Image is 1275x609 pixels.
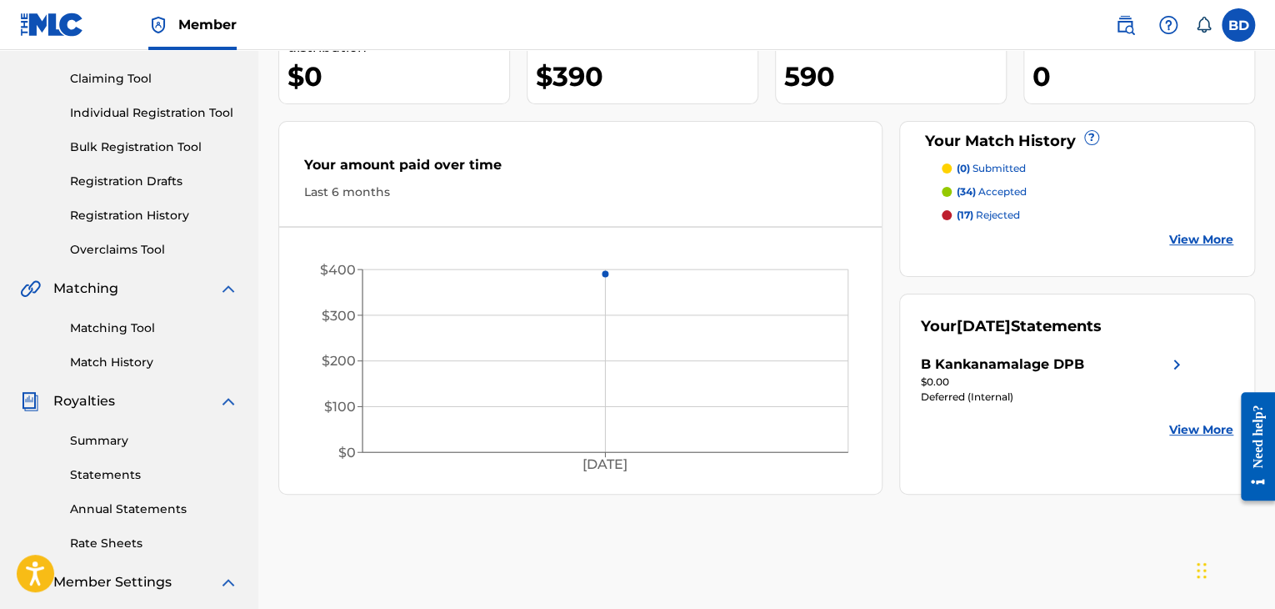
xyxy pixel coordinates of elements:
tspan: $100 [324,399,356,415]
a: Registration History [70,207,238,224]
img: help [1158,15,1178,35]
a: Matching Tool [70,320,238,337]
tspan: $0 [338,445,356,461]
div: Your amount paid over time [304,155,857,184]
a: Annual Statements [70,501,238,518]
a: Bulk Registration Tool [70,138,238,156]
span: ? [1085,131,1098,144]
span: (17) [957,209,973,221]
img: MLC Logo [20,13,84,37]
iframe: Resource Center [1228,380,1275,514]
a: Match History [70,354,238,371]
a: View More [1169,231,1233,249]
a: Summary [70,432,238,450]
a: Registration Drafts [70,173,238,190]
span: Matching [53,279,118,299]
a: Public Search [1108,8,1142,42]
div: 590 [784,58,1006,95]
a: Rate Sheets [70,535,238,552]
span: Member [178,15,237,34]
span: [DATE] [957,317,1011,335]
tspan: [DATE] [582,456,627,472]
a: B Kankanamalage DPBright chevron icon$0.00Deferred (Internal) [921,355,1187,405]
img: Royalties [20,391,40,411]
div: Drag [1197,546,1207,596]
img: Matching [20,279,41,299]
div: Notifications [1195,17,1212,33]
img: search [1115,15,1135,35]
a: (17) rejected [942,208,1233,223]
img: Top Rightsholder [148,15,168,35]
iframe: Chat Widget [1192,529,1275,609]
div: Help [1152,8,1185,42]
span: Member Settings [53,572,172,592]
div: $0.00 [921,375,1187,390]
span: (34) [957,185,976,198]
img: expand [218,572,238,592]
a: Statements [70,466,238,484]
img: expand [218,391,238,411]
div: B Kankanamalage DPB [921,355,1084,375]
div: $0 [287,58,509,95]
tspan: $400 [320,262,356,278]
img: right chevron icon [1167,355,1187,375]
div: Deferred (Internal) [921,390,1187,405]
a: (34) accepted [942,184,1233,199]
a: Claiming Tool [70,70,238,88]
img: expand [218,279,238,299]
div: Last 6 months [304,184,857,201]
p: rejected [957,208,1020,223]
a: Overclaims Tool [70,241,238,259]
a: Individual Registration Tool [70,104,238,122]
tspan: $300 [322,307,356,323]
div: Your Match History [921,130,1233,153]
tspan: $200 [322,353,356,369]
span: (0) [957,162,970,174]
div: User Menu [1222,8,1255,42]
p: accepted [957,184,1027,199]
div: Your Statements [921,315,1102,338]
div: 0 [1032,58,1254,95]
span: Royalties [53,391,115,411]
p: submitted [957,161,1026,176]
a: (0) submitted [942,161,1233,176]
div: $390 [536,58,757,95]
a: View More [1169,421,1233,439]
